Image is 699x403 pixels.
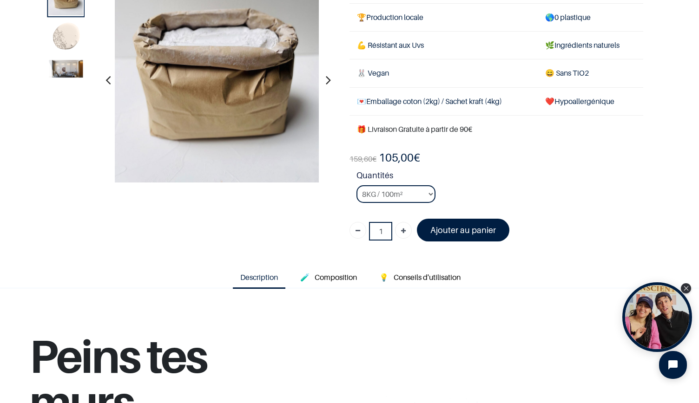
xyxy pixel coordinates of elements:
[430,225,496,235] font: Ajouter au panier
[394,273,461,282] span: Conseils d'utilisation
[349,154,376,164] span: €
[622,282,692,352] div: Tolstoy bubble widget
[357,40,424,50] span: 💪 Résistant aux Uvs
[651,343,695,387] iframe: Tidio Chat
[379,151,414,164] span: 105,00
[300,273,310,282] span: 🧪
[545,13,554,22] span: 🌎
[379,151,420,164] b: €
[357,13,366,22] span: 🏆
[545,40,554,50] span: 🌿
[356,169,643,185] strong: Quantités
[379,273,389,282] span: 💡
[349,222,366,239] a: Supprimer
[395,222,412,239] a: Ajouter
[538,32,643,59] td: Ingrédients naturels
[357,97,366,106] span: 💌
[545,68,560,78] span: 😄 S
[538,59,643,87] td: ans TiO2
[349,87,538,115] td: Emballage coton (2kg) / Sachet kraft (4kg)
[240,273,278,282] span: Description
[349,3,538,31] td: Production locale
[538,3,643,31] td: 0 plastique
[49,21,83,55] img: Product image
[538,87,643,115] td: ❤️Hypoallergénique
[417,219,509,241] a: Ajouter au panier
[681,283,691,293] div: Close Tolstoy widget
[622,282,692,352] div: Open Tolstoy
[315,273,357,282] span: Composition
[49,60,83,78] img: Product image
[622,282,692,352] div: Open Tolstoy widget
[357,68,389,78] span: 🐰 Vegan
[357,124,472,134] font: 🎁 Livraison Gratuite à partir de 90€
[349,154,372,163] span: 159,60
